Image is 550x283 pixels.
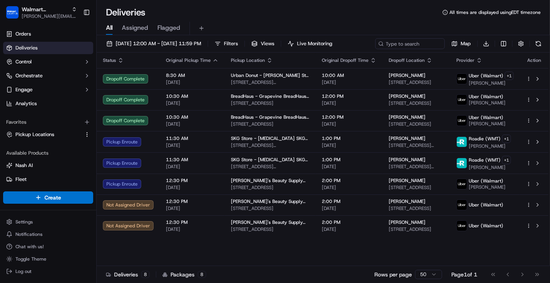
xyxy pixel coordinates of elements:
[106,6,145,19] h1: Deliveries
[3,84,93,96] button: Engage
[469,136,500,142] span: Roadie (WMT)
[231,226,309,232] span: [STREET_ADDRESS]
[389,164,444,170] span: [STREET_ADDRESS][MEDICAL_DATA]
[166,100,219,106] span: [DATE]
[3,128,93,141] button: Pickup Locations
[68,140,84,147] span: [DATE]
[15,162,33,169] span: Nash AI
[502,156,511,164] button: +1
[231,79,309,85] span: [STREET_ADDRESS][PERSON_NAME]
[166,205,219,211] span: [DATE]
[103,57,116,63] span: Status
[322,157,376,163] span: 1:00 PM
[15,100,37,107] span: Analytics
[461,40,471,47] span: Map
[166,72,219,78] span: 8:30 AM
[389,114,425,120] span: [PERSON_NAME]
[469,184,506,190] span: [PERSON_NAME]
[231,157,309,163] span: SKG Store - [MEDICAL_DATA] SKG Store - [MEDICAL_DATA]
[456,57,475,63] span: Provider
[322,198,376,205] span: 2:00 PM
[389,198,425,205] span: [PERSON_NAME]
[8,73,22,87] img: 1736555255976-a54dd68f-1ca7-489b-9aae-adbdc363a1c4
[469,157,500,163] span: Roadie (WMT)
[3,70,93,82] button: Orchestrate
[231,219,309,225] span: [PERSON_NAME]'s Beauty Supply [PERSON_NAME]'s Beauty Supply
[322,226,376,232] span: [DATE]
[15,72,43,79] span: Orchestrate
[8,7,23,23] img: Nash
[389,135,425,141] span: [PERSON_NAME]
[3,173,93,186] button: Fleet
[166,79,219,85] span: [DATE]
[322,79,376,85] span: [DATE]
[3,254,93,264] button: Toggle Theme
[24,140,63,147] span: [PERSON_NAME]
[3,28,93,40] a: Orders
[3,229,93,240] button: Notifications
[389,157,425,163] span: [PERSON_NAME]
[526,57,542,63] div: Action
[3,217,93,227] button: Settings
[231,184,309,191] span: [STREET_ADDRESS]
[389,184,444,191] span: [STREET_ADDRESS]
[122,23,148,32] span: Assigned
[8,112,20,124] img: Grace Nketiah
[15,120,22,126] img: 1736555255976-a54dd68f-1ca7-489b-9aae-adbdc363a1c4
[8,173,14,179] div: 📗
[389,205,444,211] span: [STREET_ADDRESS]
[3,266,93,277] button: Log out
[469,100,506,106] span: [PERSON_NAME]
[3,116,93,128] div: Favorites
[322,177,376,184] span: 2:00 PM
[3,97,93,110] a: Analytics
[166,114,219,120] span: 10:30 AM
[231,114,309,120] span: BreadHaus - Grapevine BreadHaus - Grapevine
[15,219,33,225] span: Settings
[132,76,141,85] button: Start new chat
[457,179,467,189] img: uber-new-logo.jpeg
[120,99,141,108] button: See all
[166,57,211,63] span: Original Pickup Time
[166,142,219,148] span: [DATE]
[35,81,106,87] div: We're available if you need us!
[15,86,32,93] span: Engage
[231,205,309,211] span: [STREET_ADDRESS]
[3,42,93,54] a: Deliveries
[24,119,63,126] span: [PERSON_NAME]
[389,177,425,184] span: [PERSON_NAME]
[65,173,72,179] div: 💻
[68,119,105,126] span: 22 minutes ago
[389,226,444,232] span: [STREET_ADDRESS]
[15,268,31,274] span: Log out
[322,93,376,99] span: 12:00 PM
[64,140,67,147] span: •
[322,57,369,63] span: Original Dropoff Time
[15,131,54,138] span: Pickup Locations
[116,40,201,47] span: [DATE] 12:00 AM - [DATE] 11:59 PM
[389,142,444,148] span: [STREET_ADDRESS][MEDICAL_DATA]
[3,56,93,68] button: Control
[3,191,93,204] button: Create
[106,271,150,278] div: Deliveries
[448,38,474,49] button: Map
[322,135,376,141] span: 1:00 PM
[469,121,506,127] span: [PERSON_NAME]
[322,100,376,106] span: [DATE]
[15,44,38,51] span: Deliveries
[457,74,467,84] img: uber-new-logo.jpeg
[231,135,309,141] span: SKG Store - [MEDICAL_DATA] SKG Store - [MEDICAL_DATA]
[166,93,219,99] span: 10:30 AM
[451,271,477,278] div: Page 1 of 1
[389,93,425,99] span: [PERSON_NAME]
[166,198,219,205] span: 12:30 PM
[15,172,59,180] span: Knowledge Base
[389,79,444,85] span: [STREET_ADDRESS]
[198,271,206,278] div: 8
[231,93,309,99] span: BreadHaus - Grapevine BreadHaus - Grapevine
[248,38,278,49] button: Views
[389,121,444,127] span: [STREET_ADDRESS]
[166,135,219,141] span: 11:30 AM
[469,178,503,184] span: Uber (Walmart)
[505,72,514,80] button: +1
